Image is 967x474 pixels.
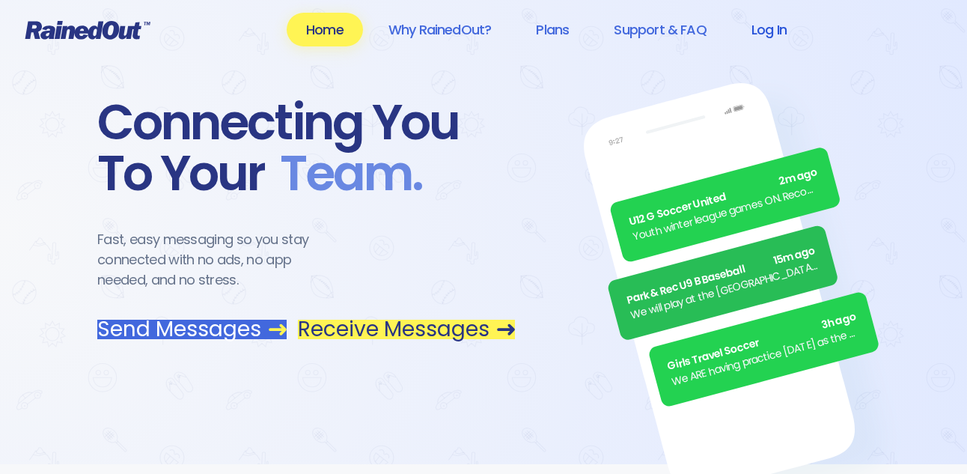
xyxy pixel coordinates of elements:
div: Fast, easy messaging so you stay connected with no ads, no app needed, and no stress. [97,229,337,290]
span: 15m ago [772,243,817,269]
div: Girls Travel Soccer [665,309,858,375]
div: We ARE having practice [DATE] as the sun is finally out. [670,324,862,390]
a: Plans [516,13,588,46]
a: Why RainedOut? [369,13,511,46]
a: Receive Messages [298,320,515,339]
a: Send Messages [97,320,287,339]
a: Support & FAQ [594,13,725,46]
a: Home [287,13,363,46]
span: Team . [265,148,422,199]
div: We will play at the [GEOGRAPHIC_DATA]. Wear white, be at the field by 5pm. [629,258,821,323]
span: 3h ago [820,309,858,334]
div: Connecting You To Your [97,97,515,199]
div: Youth winter league games ON. Recommend running shoes/sneakers for players as option for footwear. [631,180,823,246]
div: U12 G Soccer United [627,165,820,231]
span: 2m ago [777,165,819,190]
div: Park & Rec U9 B Baseball [624,243,817,309]
a: Log In [732,13,806,46]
